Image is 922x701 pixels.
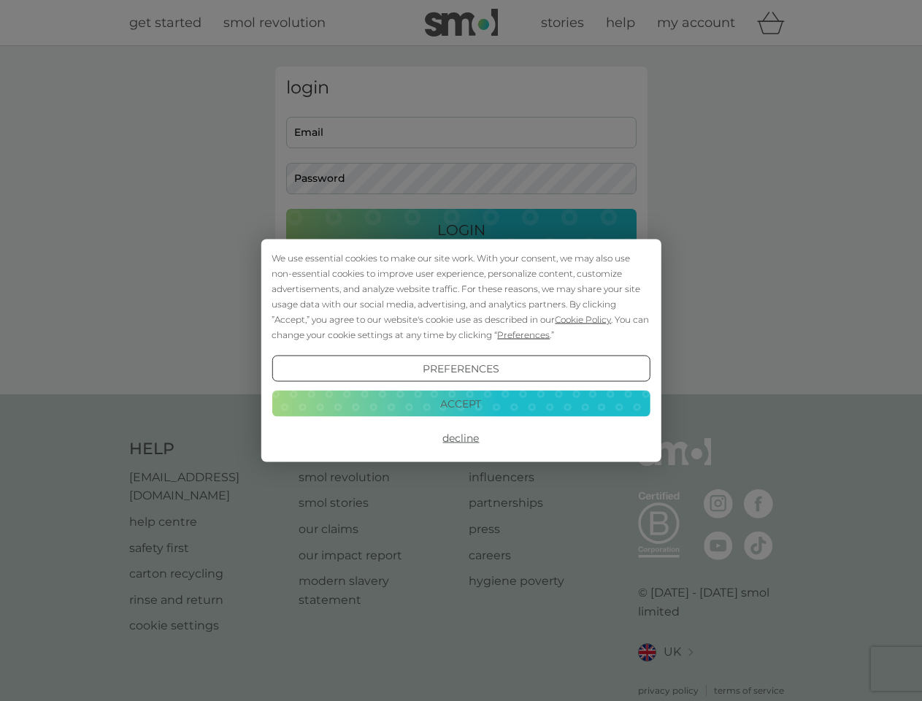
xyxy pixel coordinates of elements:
[272,425,650,451] button: Decline
[272,390,650,416] button: Accept
[272,250,650,342] div: We use essential cookies to make our site work. With your consent, we may also use non-essential ...
[261,240,661,462] div: Cookie Consent Prompt
[555,314,611,325] span: Cookie Policy
[272,356,650,382] button: Preferences
[497,329,550,340] span: Preferences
